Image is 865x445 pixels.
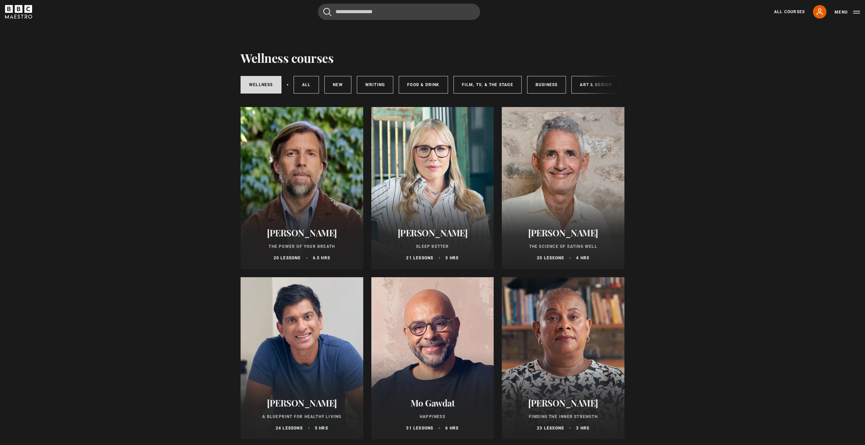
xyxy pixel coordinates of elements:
p: 23 lessons [537,425,564,431]
a: [PERSON_NAME] Finding the Inner Strength 23 lessons 3 hrs [502,277,624,439]
a: [PERSON_NAME] The Power of Your Breath 20 lessons 6.5 hrs [241,107,363,269]
h1: Wellness courses [241,51,333,65]
p: 31 lessons [406,425,433,431]
p: 5 hrs [315,425,328,431]
p: 21 lessons [406,255,433,261]
a: Film, TV, & The Stage [453,76,522,94]
p: 24 lessons [276,425,303,431]
p: 6.5 hrs [313,255,330,261]
p: 4 hrs [576,255,589,261]
p: The Power of Your Breath [249,243,355,250]
a: [PERSON_NAME] Sleep Better 21 lessons 3 hrs [371,107,494,269]
h2: [PERSON_NAME] [249,228,355,238]
p: 20 lessons [537,255,564,261]
h2: [PERSON_NAME] [510,398,616,408]
p: 3 hrs [576,425,589,431]
a: Writing [357,76,393,94]
a: Mo Gawdat Happiness 31 lessons 6 hrs [371,277,494,439]
h2: [PERSON_NAME] [249,398,355,408]
p: Sleep Better [379,243,486,250]
a: All [294,76,319,94]
button: Toggle navigation [835,9,860,16]
button: Submit the search query [323,8,331,16]
p: Finding the Inner Strength [510,414,616,420]
a: Art & Design [571,76,620,94]
a: Food & Drink [399,76,448,94]
a: All Courses [774,9,805,15]
p: The Science of Eating Well [510,243,616,250]
p: A Blueprint for Healthy Living [249,414,355,420]
h2: [PERSON_NAME] [379,228,486,238]
a: Business [527,76,566,94]
a: Wellness [241,76,281,94]
p: 3 hrs [445,255,459,261]
svg: BBC Maestro [5,5,32,19]
input: Search [318,4,480,20]
h2: [PERSON_NAME] [510,228,616,238]
a: [PERSON_NAME] A Blueprint for Healthy Living 24 lessons 5 hrs [241,277,363,439]
a: New [324,76,351,94]
a: [PERSON_NAME] The Science of Eating Well 20 lessons 4 hrs [502,107,624,269]
h2: Mo Gawdat [379,398,486,408]
p: Happiness [379,414,486,420]
p: 20 lessons [274,255,301,261]
p: 6 hrs [445,425,459,431]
